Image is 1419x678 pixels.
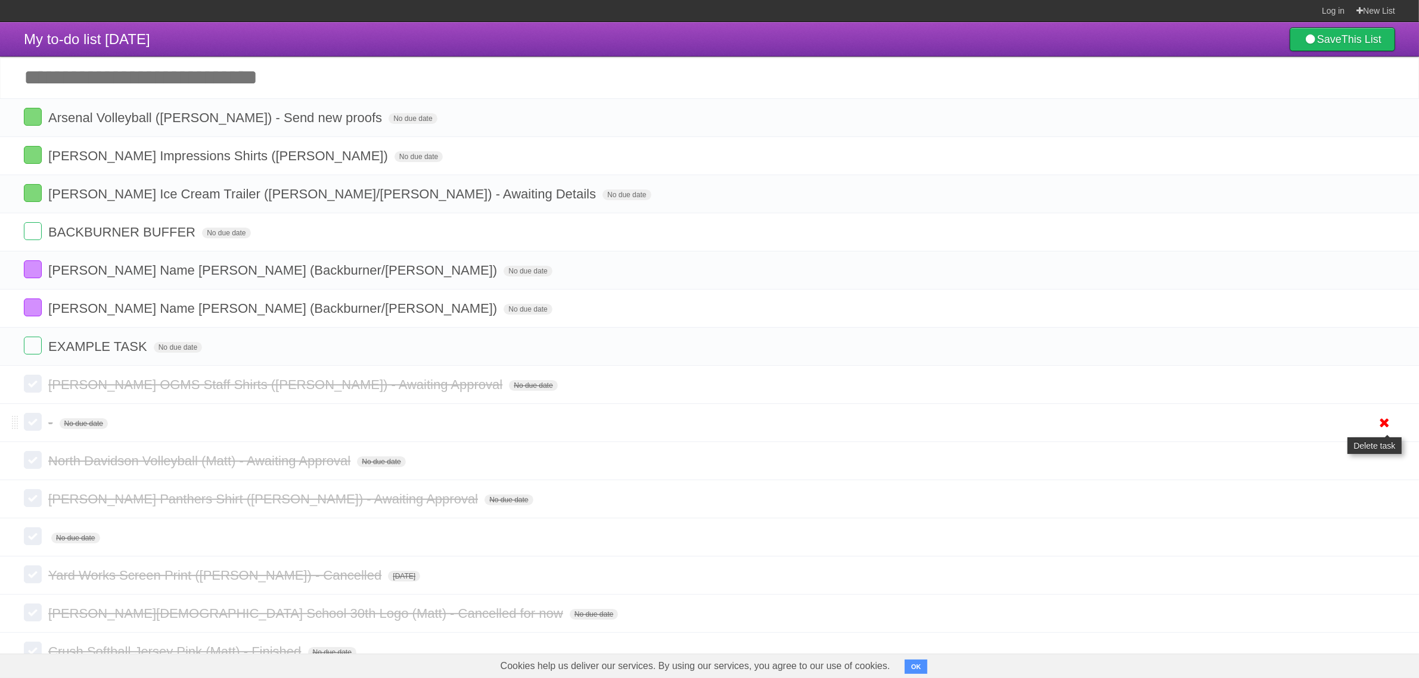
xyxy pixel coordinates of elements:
label: Done [24,565,42,583]
span: No due date [154,342,202,353]
b: This List [1342,33,1381,45]
span: No due date [603,189,651,200]
span: No due date [357,456,405,467]
span: BACKBURNER BUFFER [48,225,198,240]
span: [PERSON_NAME][DEMOGRAPHIC_DATA] School 30th Logo (Matt) - Cancelled for now [48,606,566,621]
span: [PERSON_NAME] Ice Cream Trailer ([PERSON_NAME]/[PERSON_NAME]) - Awaiting Details [48,186,599,201]
span: No due date [504,266,552,276]
span: No due date [504,304,552,315]
span: Cookies help us deliver our services. By using our services, you agree to our use of cookies. [489,654,902,678]
span: - [48,415,55,430]
label: Done [24,642,42,660]
span: No due date [202,228,250,238]
label: Done [24,146,42,164]
label: Done [24,604,42,621]
button: OK [905,660,928,674]
span: No due date [570,609,618,620]
span: No due date [509,380,557,391]
label: Done [24,527,42,545]
label: Done [24,337,42,354]
span: My to-do list [DATE] [24,31,150,47]
span: Crush Softball Jersey Pink (Matt) - Finished [48,644,304,659]
span: [PERSON_NAME] Name [PERSON_NAME] (Backburner/[PERSON_NAME]) [48,301,500,316]
span: North Davidson Volleyball (Matt) - Awaiting Approval [48,453,353,468]
span: [PERSON_NAME] Name [PERSON_NAME] (Backburner/[PERSON_NAME]) [48,263,500,278]
span: [PERSON_NAME] Panthers Shirt ([PERSON_NAME]) - Awaiting Approval [48,492,481,506]
a: SaveThis List [1290,27,1395,51]
span: Yard Works Screen Print ([PERSON_NAME]) - Cancelled [48,568,384,583]
label: Done [24,413,42,431]
span: [PERSON_NAME] Impressions Shirts ([PERSON_NAME]) [48,148,391,163]
span: [DATE] [388,571,420,581]
label: Done [24,298,42,316]
label: Done [24,260,42,278]
span: No due date [308,647,356,658]
span: EXAMPLE TASK [48,339,150,354]
span: No due date [395,151,443,162]
span: [PERSON_NAME] OGMS Staff Shirts ([PERSON_NAME]) - Awaiting Approval [48,377,505,392]
label: Done [24,451,42,469]
span: Arsenal Volleyball ([PERSON_NAME]) - Send new proofs [48,110,385,125]
span: No due date [485,494,533,505]
span: No due date [60,418,108,429]
span: No due date [51,533,100,543]
label: Done [24,375,42,393]
label: Done [24,489,42,507]
label: Done [24,108,42,126]
span: No due date [389,113,437,124]
label: Done [24,184,42,202]
label: Done [24,222,42,240]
